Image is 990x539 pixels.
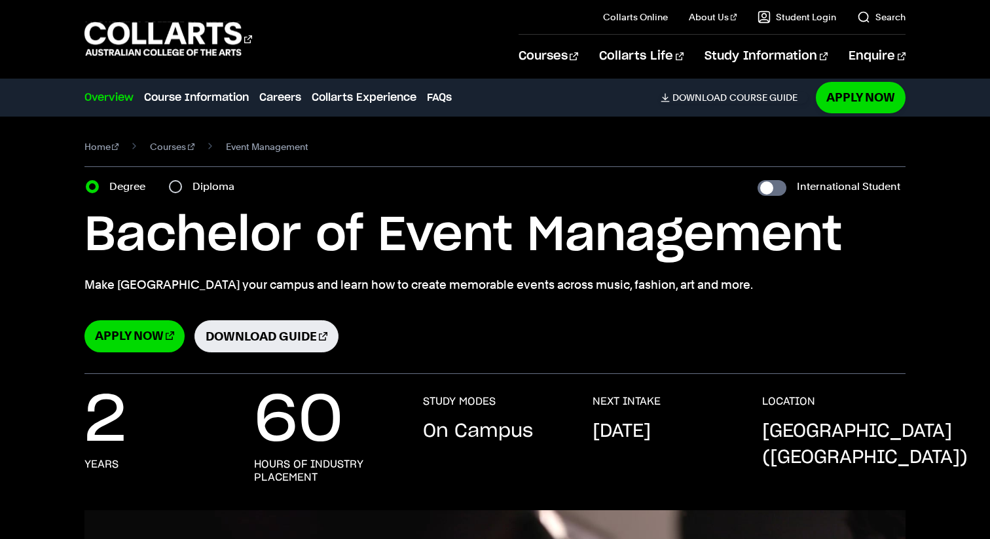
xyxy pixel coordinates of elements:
a: Careers [259,90,301,105]
h3: NEXT INTAKE [593,395,661,408]
p: [DATE] [593,418,651,445]
a: Home [84,138,119,156]
h3: hours of industry placement [254,458,397,484]
a: FAQs [427,90,452,105]
span: Download [672,92,727,103]
p: Make [GEOGRAPHIC_DATA] your campus and learn how to create memorable events across music, fashion... [84,276,906,294]
p: [GEOGRAPHIC_DATA] ([GEOGRAPHIC_DATA]) [762,418,968,471]
label: Diploma [192,177,242,196]
p: 60 [254,395,343,447]
a: Apply Now [84,320,185,352]
label: Degree [109,177,153,196]
p: 2 [84,395,126,447]
h3: LOCATION [762,395,815,408]
a: Student Login [758,10,836,24]
h1: Bachelor of Event Management [84,206,906,265]
a: Collarts Experience [312,90,416,105]
p: On Campus [423,418,533,445]
a: Overview [84,90,134,105]
a: Courses [150,138,194,156]
a: Apply Now [816,82,906,113]
label: International Student [797,177,900,196]
a: Collarts Online [603,10,668,24]
a: Search [857,10,906,24]
a: Course Information [144,90,249,105]
a: Courses [519,35,578,78]
a: Download Guide [194,320,339,352]
a: Collarts Life [599,35,684,78]
a: About Us [689,10,737,24]
a: Enquire [849,35,906,78]
span: Event Management [226,138,308,156]
a: Study Information [705,35,828,78]
div: Go to homepage [84,20,252,58]
h3: STUDY MODES [423,395,496,408]
h3: years [84,458,119,471]
a: DownloadCourse Guide [661,92,808,103]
